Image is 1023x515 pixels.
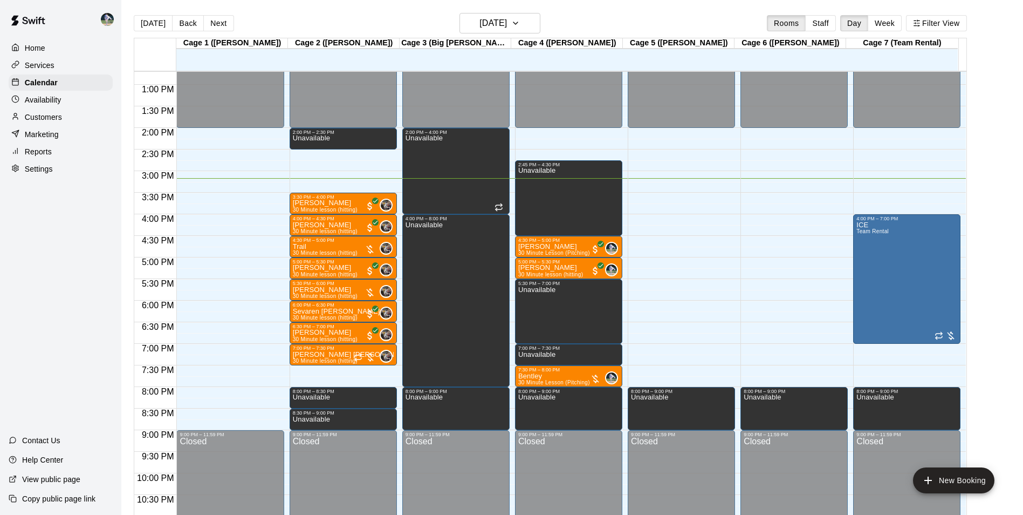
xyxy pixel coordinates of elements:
[406,216,506,221] div: 4:00 PM – 8:00 PM
[139,322,177,331] span: 6:30 PM
[365,201,375,212] span: All customers have paid
[290,128,397,150] div: 2:00 PM – 2:30 PM: Unavailable
[515,279,622,344] div: 5:30 PM – 7:00 PM: Unavailable
[22,493,95,504] p: Copy public page link
[9,57,113,73] a: Services
[606,265,617,275] img: Chad Bell
[381,221,392,232] img: Cody Hawn
[846,38,958,49] div: Cage 7 (Team Rental)
[290,344,397,365] div: 7:00 PM – 7:30 PM: Nash Mikels
[734,38,846,49] div: Cage 6 ([PERSON_NAME])
[9,74,113,91] div: Calendar
[459,13,540,33] button: [DATE]
[25,94,61,105] p: Availability
[293,345,394,351] div: 7:00 PM – 7:30 PM
[139,171,177,180] span: 3:00 PM
[605,242,618,255] div: Chad Bell
[365,330,375,341] span: All customers have paid
[293,207,358,213] span: 30 Minute lesson (hitting)
[380,285,393,298] div: Cody Hawn
[518,432,619,437] div: 9:00 PM – 11:59 PM
[290,193,397,214] div: 3:30 PM – 4:00 PM: Brandt Wilson
[479,16,507,31] h6: [DATE]
[290,301,397,322] div: 6:00 PM – 6:30 PM: Sevaren Detherage
[134,473,176,483] span: 10:00 PM
[139,387,177,396] span: 8:00 PM
[139,301,177,310] span: 6:00 PM
[293,272,358,277] span: 30 Minute lesson (hitting)
[293,336,358,342] span: 30 Minute lesson (hitting)
[518,238,619,243] div: 4:30 PM – 5:00 PM
[139,365,177,375] span: 7:30 PM
[290,387,397,409] div: 8:00 PM – 8:30 PM: Unavailable
[381,243,392,254] img: Cody Hawn
[176,38,288,49] div: Cage 1 ([PERSON_NAME])
[381,200,392,211] img: Cody Hawn
[354,353,362,362] span: Recurring event
[293,194,394,200] div: 3:30 PM – 4:00 PM
[380,263,393,276] div: Cody Hawn
[631,432,732,437] div: 9:00 PM – 11:59 PM
[22,435,60,446] p: Contact Us
[139,214,177,223] span: 4:00 PM
[384,285,393,298] span: Cody Hawn
[22,474,80,485] p: View public page
[293,315,358,321] span: 30 Minute lesson (hitting)
[293,250,358,256] span: 30 Minute lesson (hitting)
[381,308,392,319] img: Cody Hawn
[288,38,400,49] div: Cage 2 ([PERSON_NAME])
[9,92,113,108] a: Availability
[606,372,617,383] img: Chad Bell
[380,242,393,255] div: Cody Hawn
[384,263,393,276] span: Cody Hawn
[9,161,113,177] div: Settings
[515,236,622,257] div: 4:30 PM – 5:00 PM: Briar Lindsey
[381,329,392,340] img: Cody Hawn
[518,259,619,265] div: 5:00 PM – 5:30 PM
[515,387,622,430] div: 8:00 PM – 9:00 PM: Unavailable
[840,15,868,31] button: Day
[767,15,806,31] button: Rooms
[293,281,394,286] div: 5:30 PM – 6:00 PM
[623,38,734,49] div: Cage 5 ([PERSON_NAME])
[631,389,732,394] div: 8:00 PM – 9:00 PM
[139,193,177,202] span: 3:30 PM
[518,389,619,394] div: 8:00 PM – 9:00 PM
[25,43,45,53] p: Home
[609,242,618,255] span: Chad Bell
[406,389,506,394] div: 8:00 PM – 9:00 PM
[381,286,392,297] img: Cody Hawn
[25,112,62,123] p: Customers
[139,85,177,94] span: 1:00 PM
[740,387,848,430] div: 8:00 PM – 9:00 PM: Unavailable
[9,144,113,160] a: Reports
[380,220,393,233] div: Cody Hawn
[134,15,173,31] button: [DATE]
[139,128,177,137] span: 2:00 PM
[25,129,59,140] p: Marketing
[805,15,836,31] button: Staff
[293,216,394,221] div: 4:00 PM – 4:30 PM
[856,228,889,234] span: Team Rental
[744,432,845,437] div: 9:00 PM – 11:59 PM
[384,307,393,320] span: Cody Hawn
[518,281,619,286] div: 5:30 PM – 7:00 PM
[868,15,902,31] button: Week
[406,130,506,135] div: 2:00 PM – 4:00 PM
[22,455,63,465] p: Help Center
[515,365,622,387] div: 7:30 PM – 8:00 PM: Bentley
[293,389,394,394] div: 8:00 PM – 8:30 PM
[293,259,394,265] div: 5:00 PM – 5:30 PM
[290,257,397,279] div: 5:00 PM – 5:30 PM: Ellis Lynch
[293,238,394,243] div: 4:30 PM – 5:00 PM
[913,467,994,493] button: add
[402,214,510,387] div: 4:00 PM – 8:00 PM: Unavailable
[290,322,397,344] div: 6:30 PM – 7:00 PM: Brantley Finch
[380,350,393,363] div: Cody Hawn
[380,328,393,341] div: Cody Hawn
[139,236,177,245] span: 4:30 PM
[9,40,113,56] a: Home
[384,350,393,363] span: Cody Hawn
